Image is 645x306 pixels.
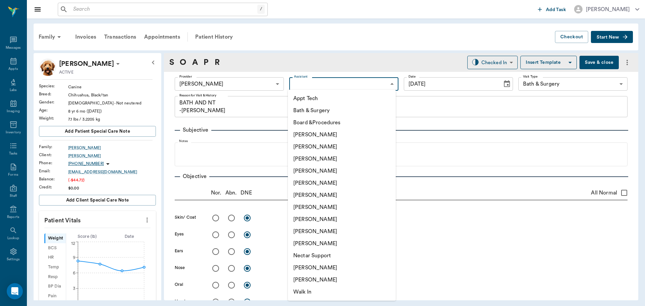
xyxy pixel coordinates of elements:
[288,153,396,165] li: [PERSON_NAME]
[288,250,396,262] li: Nectar Support
[288,225,396,237] li: [PERSON_NAME]
[288,213,396,225] li: [PERSON_NAME]
[288,274,396,286] li: [PERSON_NAME]
[288,141,396,153] li: [PERSON_NAME]
[288,129,396,141] li: [PERSON_NAME]
[288,262,396,274] li: [PERSON_NAME]
[288,286,396,298] li: Walk In
[288,177,396,189] li: [PERSON_NAME]
[288,201,396,213] li: [PERSON_NAME]
[288,92,396,104] li: Appt Tech
[288,104,396,117] li: Bath & Surgery
[7,283,23,299] div: Open Intercom Messenger
[288,165,396,177] li: [PERSON_NAME]
[288,117,396,129] li: Board &Procedures
[288,189,396,201] li: [PERSON_NAME]
[288,237,396,250] li: [PERSON_NAME]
